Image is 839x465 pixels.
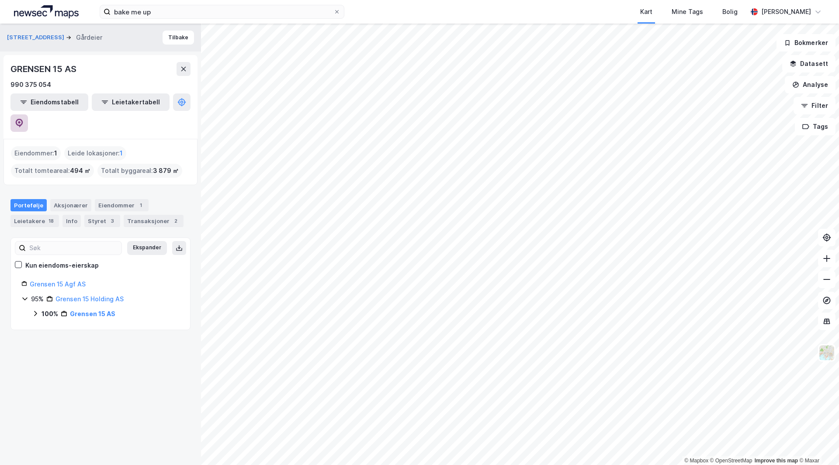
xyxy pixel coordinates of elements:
span: 1 [54,148,57,158]
div: 990 375 054 [10,79,51,90]
div: Kun eiendoms-eierskap [25,260,99,271]
div: [PERSON_NAME] [761,7,811,17]
div: Transaksjoner [124,215,184,227]
div: 95% [31,294,44,304]
button: Tags [795,118,836,135]
div: Portefølje [10,199,47,211]
button: Ekspander [127,241,167,255]
div: Kontrollprogram for chat [795,423,839,465]
div: 3 [108,217,117,225]
div: Kart [640,7,652,17]
div: Eiendommer [95,199,149,211]
div: Gårdeier [76,32,102,43]
div: Leide lokasjoner : [64,146,126,160]
button: Tilbake [163,31,194,45]
button: Eiendomstabell [10,93,88,111]
a: Grensen 15 Holding AS [55,295,124,303]
a: Improve this map [755,458,798,464]
button: Leietakertabell [92,93,170,111]
iframe: Chat Widget [795,423,839,465]
div: 100% [42,309,58,319]
div: 18 [47,217,55,225]
input: Søk [26,241,121,255]
div: Mine Tags [672,7,703,17]
div: Styret [84,215,120,227]
span: 1 [120,148,123,158]
div: Totalt byggareal : [97,164,182,178]
div: GRENSEN 15 AS [10,62,78,76]
div: Aksjonærer [50,199,91,211]
input: Søk på adresse, matrikkel, gårdeiere, leietakere eller personer [111,5,333,18]
a: Grensen 15 AS [70,310,115,317]
div: 1 [136,201,145,210]
button: Bokmerker [777,34,836,52]
button: Datasett [782,55,836,72]
div: 2 [171,217,180,225]
span: 494 ㎡ [70,165,90,176]
img: Z [818,344,835,361]
a: Grensen 15 Agf AS [30,280,86,288]
div: Leietakere [10,215,59,227]
div: Totalt tomteareal : [11,164,94,178]
div: Info [62,215,81,227]
div: Eiendommer : [11,146,61,160]
a: Mapbox [684,458,708,464]
button: Filter [794,97,836,114]
img: logo.a4113a55bc3d86da70a041830d287a7e.svg [14,5,79,18]
button: [STREET_ADDRESS] [7,33,66,42]
div: Bolig [722,7,738,17]
a: OpenStreetMap [710,458,752,464]
button: Analyse [785,76,836,93]
span: 3 879 ㎡ [153,165,179,176]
